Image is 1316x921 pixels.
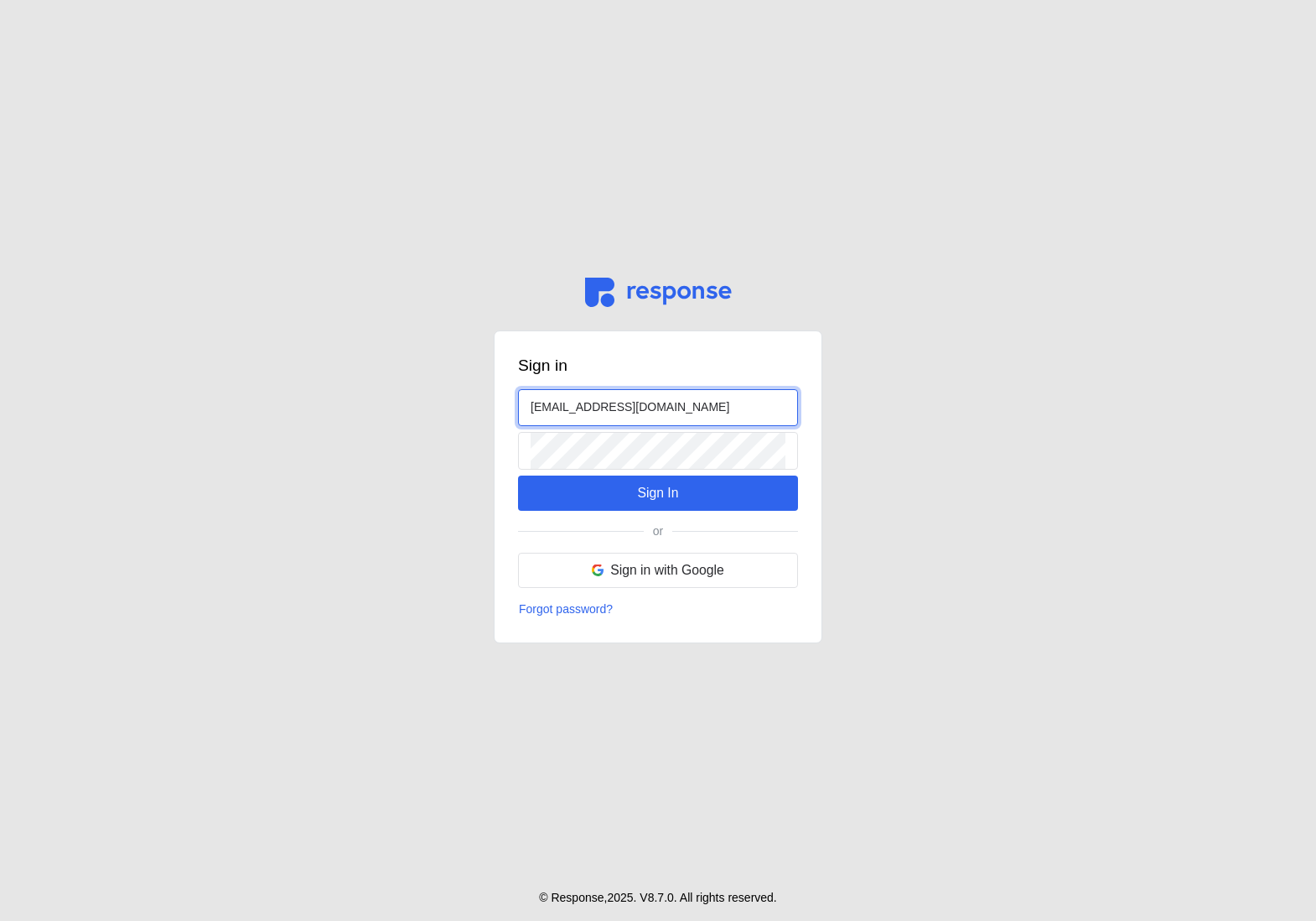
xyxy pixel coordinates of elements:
[539,889,777,908] p: © Response, 2025 . V 8.7.0 . All rights reserved.
[518,355,798,377] h3: Sign in
[592,565,604,576] img: svg%3e
[610,559,724,580] p: Sign in with Google
[518,553,798,588] button: Sign in with Google
[653,523,663,541] p: or
[519,601,613,619] p: Forgot password?
[637,482,678,503] p: Sign In
[531,390,785,426] input: Email
[518,600,614,620] button: Forgot password?
[518,476,798,511] button: Sign In
[585,278,732,307] img: svg%3e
